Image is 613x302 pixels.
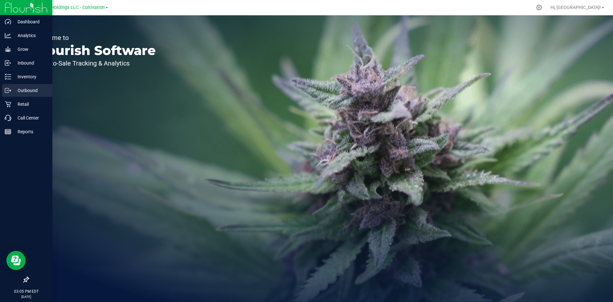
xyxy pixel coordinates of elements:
[5,115,11,121] inline-svg: Call Center
[6,251,26,270] iframe: Resource center
[11,100,49,108] p: Retail
[5,19,11,25] inline-svg: Dashboard
[34,60,156,66] p: Seed-to-Sale Tracking & Analytics
[11,128,49,136] p: Reports
[5,101,11,107] inline-svg: Retail
[5,74,11,80] inline-svg: Inventory
[550,5,601,10] span: Hi, [GEOGRAPHIC_DATA]!
[5,46,11,52] inline-svg: Grow
[5,87,11,94] inline-svg: Outbound
[3,294,49,299] p: [DATE]
[11,73,49,81] p: Inventory
[5,128,11,135] inline-svg: Reports
[34,35,156,41] p: Welcome to
[11,114,49,122] p: Call Center
[5,60,11,66] inline-svg: Inbound
[34,44,156,57] p: Flourish Software
[5,32,11,39] inline-svg: Analytics
[535,4,543,11] div: Manage settings
[11,45,49,53] p: Grow
[11,59,49,67] p: Inbound
[11,32,49,39] p: Analytics
[3,289,49,294] p: 03:05 PM EDT
[22,5,105,10] span: Riviera Creek Holdings LLC - Cultivation
[11,18,49,26] p: Dashboard
[11,87,49,94] p: Outbound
